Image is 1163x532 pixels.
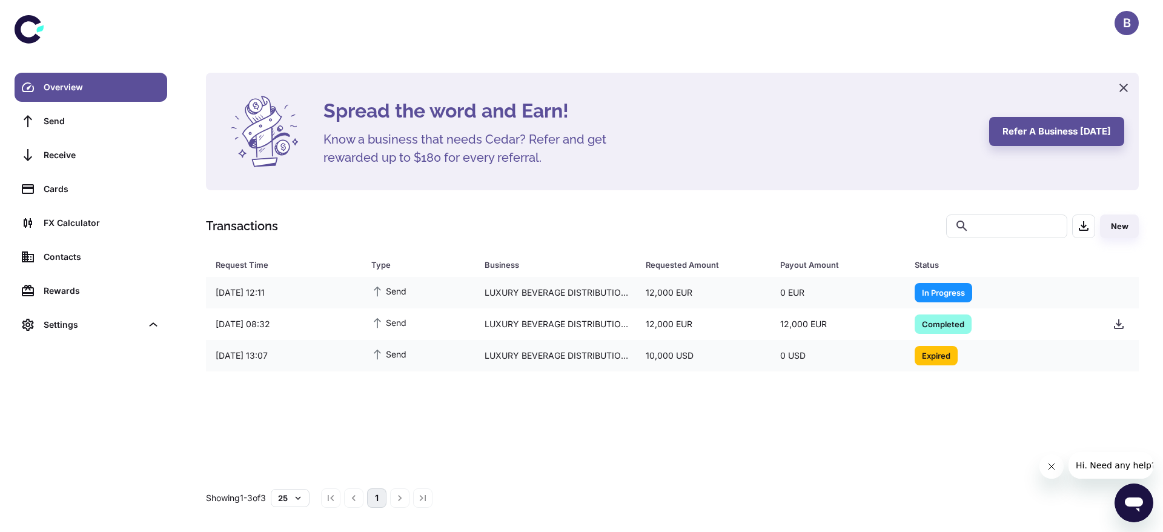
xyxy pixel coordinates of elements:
[1115,484,1153,522] iframe: Button to launch messaging window
[915,318,972,330] span: Completed
[15,175,167,204] a: Cards
[206,344,362,367] div: [DATE] 13:07
[216,256,341,273] div: Request Time
[636,313,770,336] div: 12,000 EUR
[780,256,884,273] div: Payout Amount
[319,488,434,508] nav: pagination navigation
[7,8,87,18] span: Hi. Need any help?
[770,344,905,367] div: 0 USD
[371,256,469,273] span: Type
[206,281,362,304] div: [DATE] 12:11
[915,286,972,298] span: In Progress
[15,242,167,271] a: Contacts
[915,256,1073,273] div: Status
[915,256,1088,273] span: Status
[636,281,770,304] div: 12,000 EUR
[44,148,160,162] div: Receive
[475,344,636,367] div: LUXURY BEVERAGE DISTRIBUTION PTE LTD
[1039,454,1064,479] iframe: Close message
[475,281,636,304] div: LUXURY BEVERAGE DISTRIBUTION PTE LTD
[646,256,766,273] span: Requested Amount
[271,489,310,507] button: 25
[206,217,278,235] h1: Transactions
[15,208,167,238] a: FX Calculator
[15,310,167,339] div: Settings
[780,256,900,273] span: Payout Amount
[770,281,905,304] div: 0 EUR
[770,313,905,336] div: 12,000 EUR
[44,81,160,94] div: Overview
[1115,11,1139,35] button: B
[646,256,750,273] div: Requested Amount
[15,107,167,136] a: Send
[44,284,160,298] div: Rewards
[1069,452,1153,479] iframe: Message from company
[371,284,406,298] span: Send
[371,316,406,329] span: Send
[15,276,167,305] a: Rewards
[323,96,975,125] h4: Spread the word and Earn!
[206,313,362,336] div: [DATE] 08:32
[371,256,454,273] div: Type
[15,73,167,102] a: Overview
[323,130,626,167] h5: Know a business that needs Cedar? Refer and get rewarded up to $180 for every referral.
[1100,214,1139,238] button: New
[636,344,770,367] div: 10,000 USD
[989,117,1124,146] button: Refer a business [DATE]
[475,313,636,336] div: LUXURY BEVERAGE DISTRIBUTION PTE LTD
[44,182,160,196] div: Cards
[44,115,160,128] div: Send
[915,349,958,361] span: Expired
[216,256,357,273] span: Request Time
[367,488,386,508] button: page 1
[206,491,266,505] p: Showing 1-3 of 3
[44,250,160,264] div: Contacts
[44,318,142,331] div: Settings
[15,141,167,170] a: Receive
[44,216,160,230] div: FX Calculator
[371,347,406,361] span: Send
